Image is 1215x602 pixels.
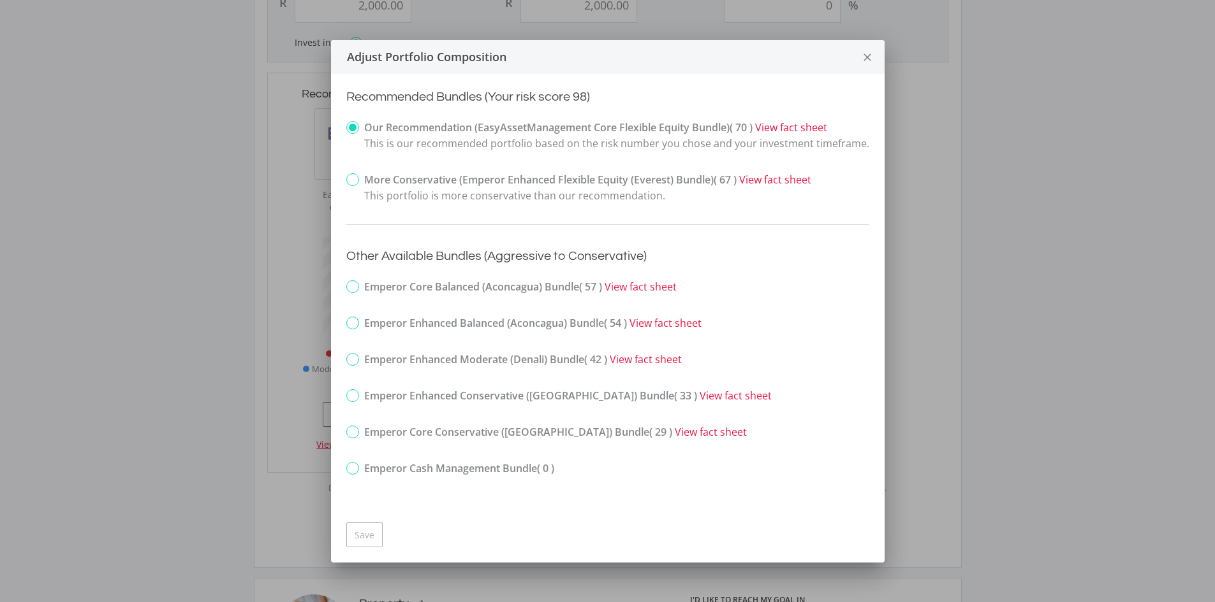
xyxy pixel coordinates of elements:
[579,280,602,294] span: ( 57 )
[610,352,682,366] a: View fact sheet
[346,522,383,547] button: Save
[675,425,747,439] a: View fact sheet
[604,316,627,330] span: ( 54 )
[364,120,753,134] strong: Our Recommendation (EasyAssetManagement Core Flexible Equity Bundle)
[584,352,607,366] span: ( 42 )
[674,389,697,403] span: ( 33 )
[364,173,737,187] strong: More Conservative (Emperor Enhanced Flexible Equity (Everest) Bundle)
[851,40,885,74] button: close
[364,425,672,439] strong: Emperor Core Conservative ([GEOGRAPHIC_DATA]) Bundle
[700,389,772,403] a: View fact sheet
[730,120,753,134] span: ( 70 )
[537,461,554,475] span: ( 0 )
[739,173,811,187] a: View fact sheet
[364,352,607,366] strong: Emperor Enhanced Moderate (Denali) Bundle
[346,120,869,152] label: This is our recommended portfolio based on the risk number you chose and your investment timeframe.
[346,172,811,204] label: This portfolio is more conservative than our recommendation.
[755,120,827,134] a: View fact sheet
[346,248,869,264] h2: Other Available Bundles (Aggressive to Conservative)
[649,425,672,439] span: ( 29 )
[331,48,851,66] div: Adjust Portfolio Composition
[861,41,874,75] i: close
[630,316,702,330] a: View fact sheet
[364,461,554,475] strong: Emperor Cash Management Bundle
[605,280,677,294] a: View fact sheet
[364,316,627,330] strong: Emperor Enhanced Balanced (Aconcagua) Bundle
[714,173,737,187] span: ( 67 )
[364,280,602,294] strong: Emperor Core Balanced (Aconcagua) Bundle
[346,89,869,104] h2: Recommended Bundles (Your risk score 98)
[364,389,697,403] strong: Emperor Enhanced Conservative ([GEOGRAPHIC_DATA]) Bundle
